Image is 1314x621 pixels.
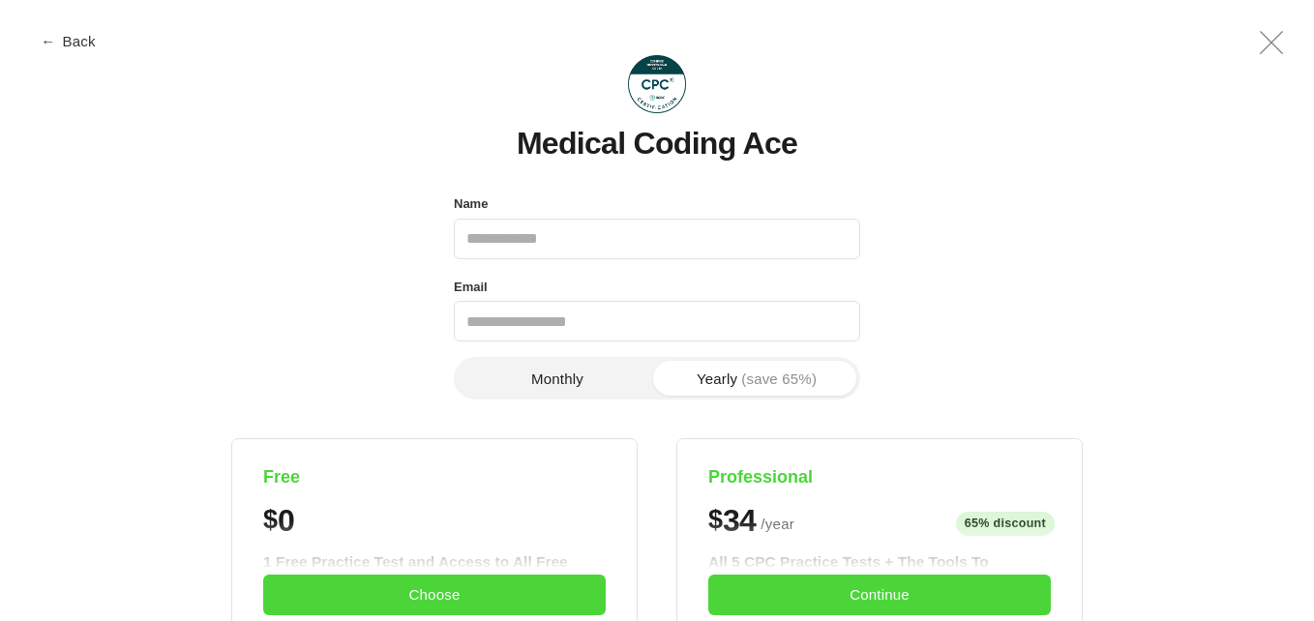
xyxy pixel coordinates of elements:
span: ← [41,34,55,48]
span: 0 [278,505,294,536]
button: Monthly [458,361,657,396]
span: $ [708,505,723,535]
input: Name [454,219,860,259]
span: 65% discount [956,512,1055,536]
img: Medical Coding Ace [628,55,686,113]
span: $ [263,505,278,535]
button: Choose [263,575,606,615]
span: / year [761,513,794,536]
label: Name [454,192,488,217]
input: Email [454,301,860,341]
h4: Professional [708,466,1051,488]
label: Email [454,275,488,300]
button: Continue [708,575,1051,615]
button: ← Back [31,34,108,48]
button: Yearly(save 65%) [657,361,856,396]
span: (save 65%) [741,371,817,386]
span: 34 [723,505,756,536]
h4: Free [263,466,606,488]
h1: Medical Coding Ace [517,127,797,161]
